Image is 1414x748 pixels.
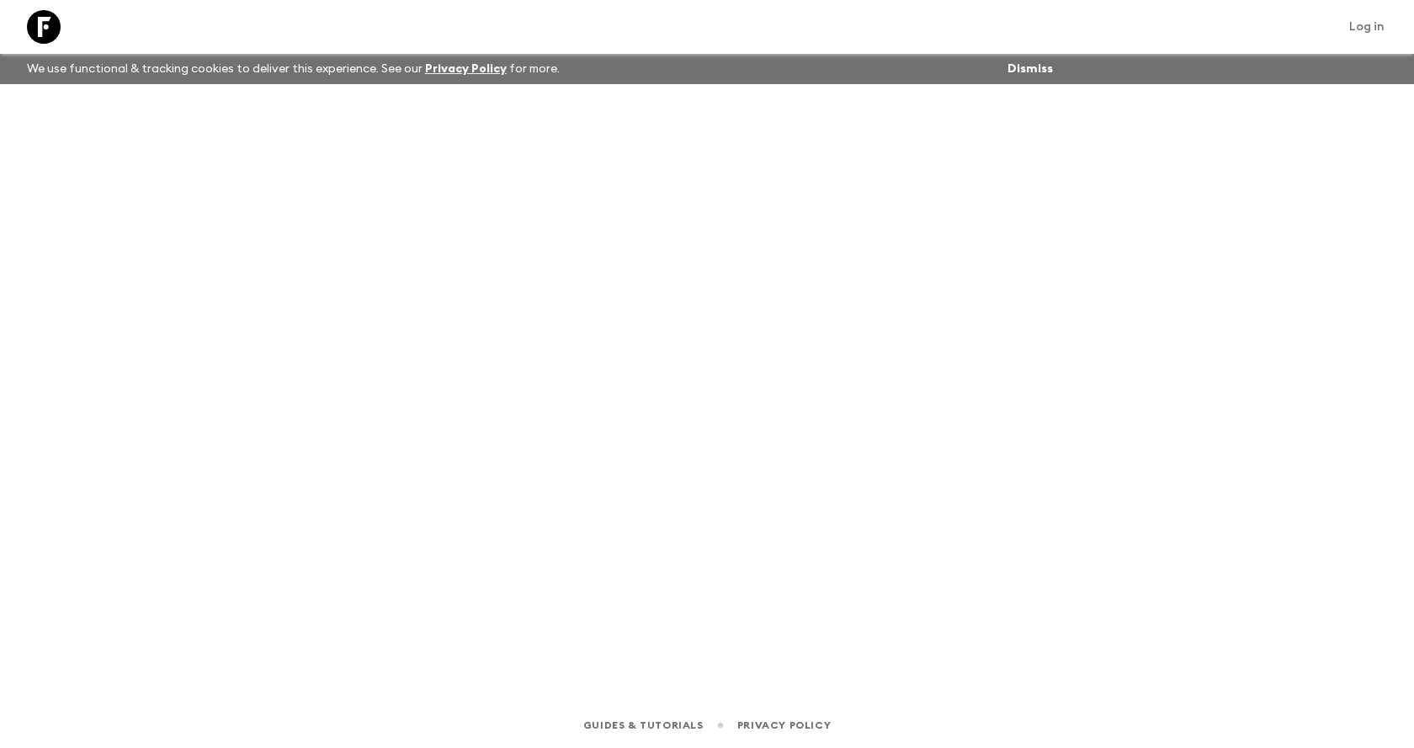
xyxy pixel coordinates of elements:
button: Dismiss [1003,57,1057,81]
a: Privacy Policy [425,63,507,75]
p: We use functional & tracking cookies to deliver this experience. See our for more. [20,54,566,84]
a: Guides & Tutorials [583,716,704,735]
a: Log in [1340,15,1394,39]
a: Privacy Policy [737,716,831,735]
